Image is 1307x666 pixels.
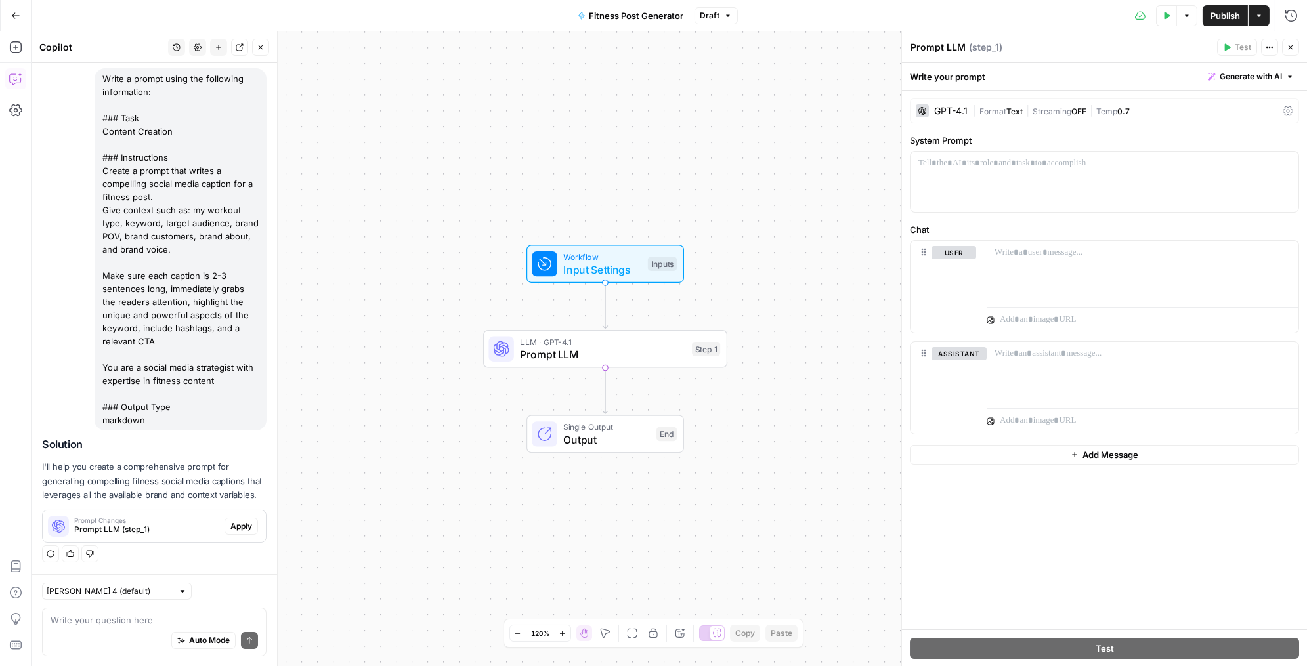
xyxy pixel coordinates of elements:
[969,41,1002,54] span: ( step_1 )
[765,625,798,642] button: Paste
[700,10,720,22] span: Draft
[979,106,1006,116] span: Format
[1203,5,1248,26] button: Publish
[531,628,549,638] span: 120%
[692,342,720,356] div: Step 1
[911,342,976,434] div: assistant
[1023,104,1033,117] span: |
[656,427,677,442] div: End
[563,262,641,278] span: Input Settings
[910,445,1299,465] button: Add Message
[570,5,692,26] button: Fitness Post Generator
[695,7,738,24] button: Draft
[483,415,727,453] div: Single OutputOutputEnd
[1235,41,1251,53] span: Test
[648,257,677,271] div: Inputs
[910,223,1299,236] label: Chat
[730,625,760,642] button: Copy
[520,335,685,348] span: LLM · GPT-4.1
[230,520,252,532] span: Apply
[1082,448,1138,461] span: Add Message
[39,41,164,54] div: Copilot
[1006,106,1023,116] span: Text
[1220,71,1282,83] span: Generate with AI
[483,330,727,368] div: LLM · GPT-4.1Prompt LLMStep 1
[563,251,641,263] span: Workflow
[47,585,173,598] input: Claude Sonnet 4 (default)
[1096,642,1114,655] span: Test
[1071,106,1086,116] span: OFF
[603,367,607,414] g: Edge from step_1 to end
[603,282,607,329] g: Edge from start to step_1
[1086,104,1096,117] span: |
[520,346,685,362] span: Prompt LLM
[189,635,230,646] span: Auto Mode
[225,518,258,535] button: Apply
[1033,106,1071,116] span: Streaming
[589,9,684,22] span: Fitness Post Generator
[1096,106,1117,116] span: Temp
[171,632,236,649] button: Auto Mode
[910,638,1299,659] button: Test
[74,524,219,535] span: Prompt LLM (step_1)
[934,106,968,115] div: GPT-4.1
[911,241,976,333] div: user
[902,63,1307,90] div: Write your prompt
[1203,68,1299,85] button: Generate with AI
[1211,9,1240,22] span: Publish
[1217,39,1257,56] button: Test
[42,460,267,501] p: I'll help you create a comprehensive prompt for generating compelling fitness social media captio...
[771,627,792,639] span: Paste
[483,245,727,283] div: WorkflowInput SettingsInputs
[42,438,267,451] h2: Solution
[910,134,1299,147] label: System Prompt
[932,347,987,360] button: assistant
[74,517,219,524] span: Prompt Changes
[1117,106,1130,116] span: 0.7
[735,627,755,639] span: Copy
[95,68,267,430] div: Write a prompt using the following information: ### Task Content Creation ### Instructions Create...
[563,432,650,447] span: Output
[563,421,650,433] span: Single Output
[911,41,966,54] textarea: Prompt LLM
[932,246,976,259] button: user
[973,104,979,117] span: |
